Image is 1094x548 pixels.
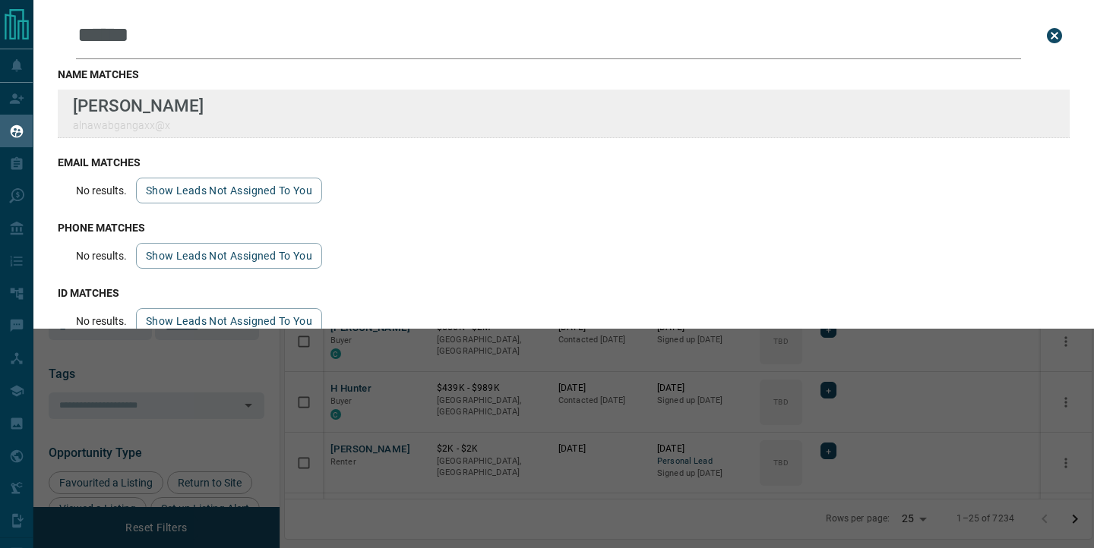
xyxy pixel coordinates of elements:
h3: name matches [58,68,1070,80]
p: No results. [76,250,127,262]
p: No results. [76,315,127,327]
button: show leads not assigned to you [136,308,322,334]
button: show leads not assigned to you [136,178,322,203]
button: close search bar [1039,20,1070,51]
p: [PERSON_NAME] [73,96,204,115]
button: show leads not assigned to you [136,243,322,269]
h3: email matches [58,156,1070,168]
p: alnawabgangaxx@x [73,119,204,131]
h3: phone matches [58,222,1070,234]
h3: id matches [58,287,1070,299]
p: No results. [76,184,127,197]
